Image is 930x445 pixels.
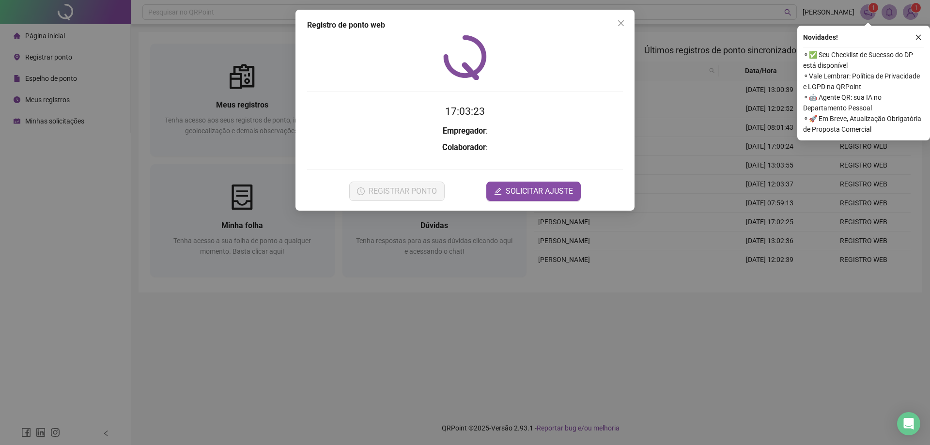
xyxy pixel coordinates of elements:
span: SOLICITAR AJUSTE [506,185,573,197]
button: editSOLICITAR AJUSTE [486,182,581,201]
span: Novidades ! [803,32,838,43]
span: close [915,34,922,41]
span: ⚬ ✅ Seu Checklist de Sucesso do DP está disponível [803,49,924,71]
time: 17:03:23 [445,106,485,117]
strong: Empregador [443,126,486,136]
div: Open Intercom Messenger [897,412,920,435]
span: ⚬ 🤖 Agente QR: sua IA no Departamento Pessoal [803,92,924,113]
span: close [617,19,625,27]
span: ⚬ Vale Lembrar: Política de Privacidade e LGPD na QRPoint [803,71,924,92]
button: Close [613,15,629,31]
button: REGISTRAR PONTO [349,182,445,201]
span: edit [494,187,502,195]
h3: : [307,125,623,138]
div: Registro de ponto web [307,19,623,31]
img: QRPoint [443,35,487,80]
strong: Colaborador [442,143,486,152]
span: ⚬ 🚀 Em Breve, Atualização Obrigatória de Proposta Comercial [803,113,924,135]
h3: : [307,141,623,154]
